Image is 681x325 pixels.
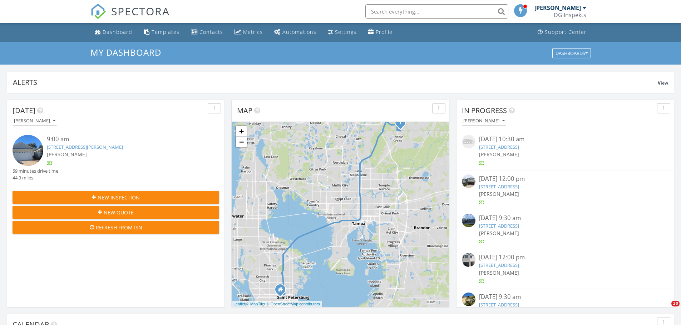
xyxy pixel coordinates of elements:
[552,48,591,58] button: Dashboards
[325,26,359,39] a: Settings
[271,26,319,39] a: Automations (Basic)
[479,183,519,190] a: [STREET_ADDRESS]
[47,144,123,150] a: [STREET_ADDRESS][PERSON_NAME]
[462,214,475,227] img: image_processing20250918979ppua5.jpeg
[671,301,680,306] span: 10
[545,29,587,35] div: Support Center
[399,120,402,125] i: 1
[90,46,161,58] span: My Dashboard
[479,230,519,237] span: [PERSON_NAME]
[236,137,247,147] a: Zoom out
[479,301,519,308] a: [STREET_ADDRESS]
[479,253,651,262] div: [DATE] 12:00 pm
[462,253,475,266] img: image_processing2025091991bxnbce.jpeg
[14,118,55,123] div: [PERSON_NAME]
[232,26,266,39] a: Metrics
[233,302,245,306] a: Leaflet
[479,174,651,183] div: [DATE] 12:00 pm
[365,26,395,39] a: Company Profile
[232,301,322,307] div: |
[47,135,202,144] div: 9:00 am
[554,11,586,19] div: DG Inspekts
[237,106,252,115] span: Map
[103,29,132,35] div: Dashboard
[13,135,43,166] img: image_processing20250928912xqm4r.jpeg
[236,126,247,137] a: Zoom in
[376,29,393,35] div: Profile
[152,29,179,35] div: Templates
[400,122,405,126] div: 28516 Tall Grass Dr, Wesley Chapel, FL 33543
[13,191,219,204] button: New Inspection
[90,4,106,19] img: The Best Home Inspection Software - Spectora
[462,174,475,188] img: image_processing2025091785o5d3de.jpeg
[365,4,508,19] input: Search everything...
[13,135,219,181] a: 9:00 am [STREET_ADDRESS][PERSON_NAME] [PERSON_NAME] 59 minutes drive time 44.3 miles
[280,289,285,294] div: 212 28th St S, St. Petersburg FL 33701
[141,26,182,39] a: Templates
[13,77,658,87] div: Alerts
[535,26,589,39] a: Support Center
[282,29,316,35] div: Automations
[462,174,668,206] a: [DATE] 12:00 pm [STREET_ADDRESS] [PERSON_NAME]
[104,209,134,216] span: New Quote
[462,135,668,167] a: [DATE] 10:30 am [STREET_ADDRESS] [PERSON_NAME]
[98,194,140,201] span: New Inspection
[13,221,219,234] button: Refresh from ISN
[335,29,356,35] div: Settings
[243,29,263,35] div: Metrics
[462,116,506,126] button: [PERSON_NAME]
[479,262,519,268] a: [STREET_ADDRESS]
[657,301,674,318] iframe: Intercom live chat
[462,293,475,306] img: image_processing2025092179hxbvid.jpeg
[13,174,58,181] div: 44.3 miles
[463,118,505,123] div: [PERSON_NAME]
[462,253,668,285] a: [DATE] 12:00 pm [STREET_ADDRESS] [PERSON_NAME]
[92,26,135,39] a: Dashboard
[13,106,35,115] span: [DATE]
[199,29,223,35] div: Contacts
[188,26,226,39] a: Contacts
[111,4,170,19] span: SPECTORA
[90,10,170,25] a: SPECTORA
[479,151,519,158] span: [PERSON_NAME]
[534,4,581,11] div: [PERSON_NAME]
[479,269,519,276] span: [PERSON_NAME]
[462,135,475,148] img: house-placeholder-square-ca63347ab8c70e15b013bc22427d3df0f7f082c62ce06d78aee8ec4e70df452f.jpg
[47,151,87,158] span: [PERSON_NAME]
[13,206,219,219] button: New Quote
[479,191,519,197] span: [PERSON_NAME]
[13,116,57,126] button: [PERSON_NAME]
[462,214,668,245] a: [DATE] 9:30 am [STREET_ADDRESS] [PERSON_NAME]
[479,214,651,223] div: [DATE] 9:30 am
[13,168,58,174] div: 59 minutes drive time
[479,293,651,301] div: [DATE] 9:30 am
[462,293,668,324] a: [DATE] 9:30 am [STREET_ADDRESS] [PERSON_NAME]
[658,80,668,86] span: View
[479,144,519,150] a: [STREET_ADDRESS]
[556,51,588,56] div: Dashboards
[462,106,507,115] span: In Progress
[267,302,320,306] a: © OpenStreetMap contributors
[246,302,266,306] a: © MapTiler
[18,224,213,231] div: Refresh from ISN
[479,135,651,144] div: [DATE] 10:30 am
[479,223,519,229] a: [STREET_ADDRESS]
